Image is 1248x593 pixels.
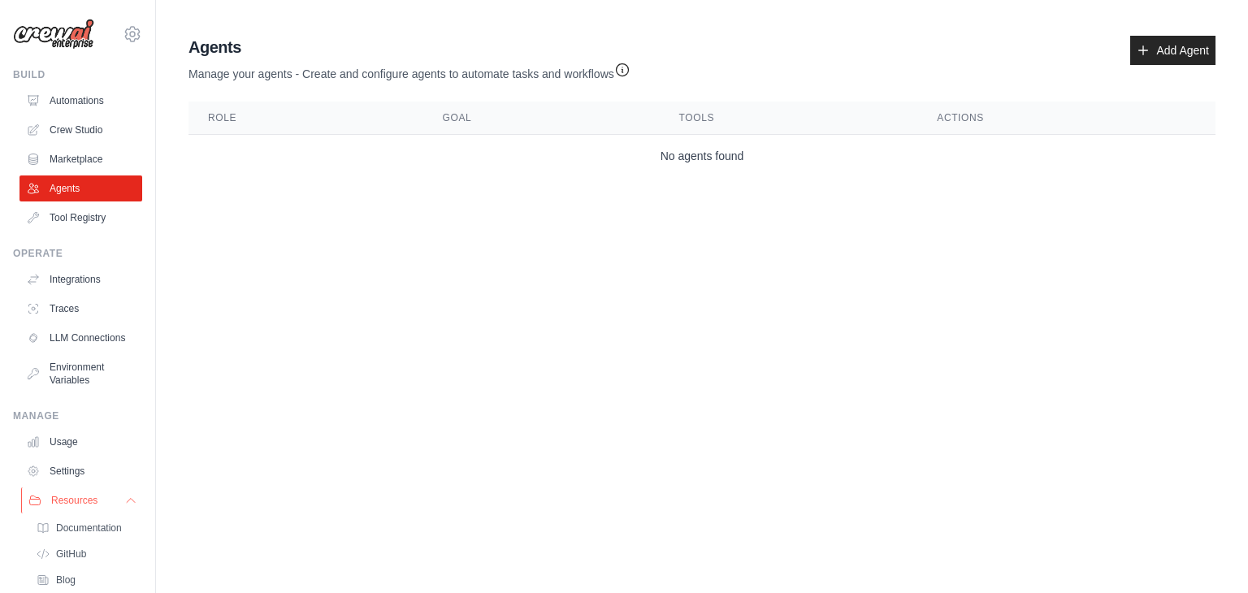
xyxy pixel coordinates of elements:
[13,409,142,422] div: Manage
[423,102,660,135] th: Goal
[13,68,142,81] div: Build
[19,88,142,114] a: Automations
[21,487,144,513] button: Resources
[19,146,142,172] a: Marketplace
[188,36,630,58] h2: Agents
[1130,36,1215,65] a: Add Agent
[188,102,423,135] th: Role
[19,458,142,484] a: Settings
[917,102,1215,135] th: Actions
[19,296,142,322] a: Traces
[13,247,142,260] div: Operate
[56,574,76,587] span: Blog
[56,522,122,535] span: Documentation
[51,494,97,507] span: Resources
[13,19,94,50] img: Logo
[188,58,630,82] p: Manage your agents - Create and configure agents to automate tasks and workflows
[19,354,142,393] a: Environment Variables
[56,548,86,561] span: GitHub
[19,266,142,292] a: Integrations
[19,429,142,455] a: Usage
[188,135,1215,178] td: No agents found
[29,517,142,539] a: Documentation
[29,569,142,591] a: Blog
[19,175,142,201] a: Agents
[19,325,142,351] a: LLM Connections
[29,543,142,565] a: GitHub
[19,205,142,231] a: Tool Registry
[660,102,918,135] th: Tools
[19,117,142,143] a: Crew Studio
